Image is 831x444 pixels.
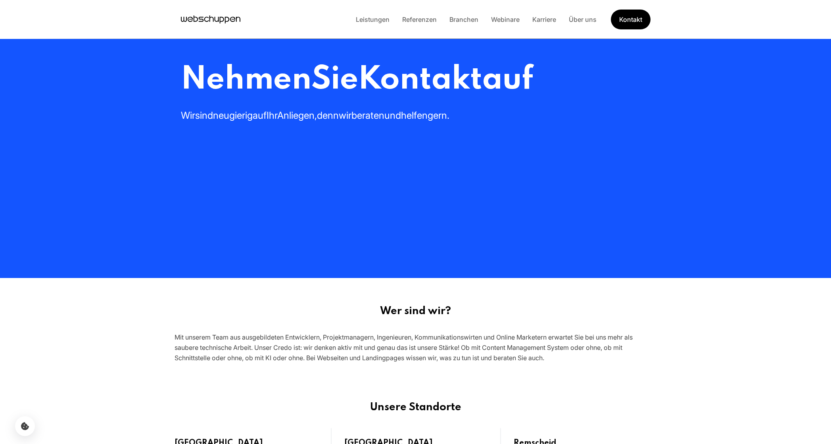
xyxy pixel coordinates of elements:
[349,15,396,23] a: Leistungen
[384,110,401,121] span: und
[428,110,449,121] span: gern.
[267,110,277,121] span: Ihr
[15,416,35,436] button: Cookie-Einstellungen öffnen
[485,15,526,23] a: Webinare
[339,110,351,121] span: wir
[526,15,562,23] a: Karriere
[351,110,384,121] span: beraten
[317,110,339,121] span: denn
[562,15,603,23] a: Über uns
[358,64,482,96] span: Kontakt
[396,15,443,23] a: Referenzen
[253,110,267,121] span: auf
[181,110,195,121] span: Wir
[401,110,428,121] span: helfen
[175,332,657,363] div: Mit unserem Team aus ausgebildeten Entwicklern, Projektmanagern, Ingenieuren, Kommunikationswirte...
[482,64,533,96] span: auf
[181,64,311,96] span: Nehmen
[443,15,485,23] a: Branchen
[213,110,253,121] span: neugierig
[181,14,240,25] a: Hauptseite besuchen
[277,110,317,121] span: Anliegen,
[162,401,670,414] h2: Unsere Standorte
[611,10,651,29] a: Get Started
[175,305,657,318] h2: Wer sind wir?
[195,110,213,121] span: sind
[311,64,358,96] span: Sie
